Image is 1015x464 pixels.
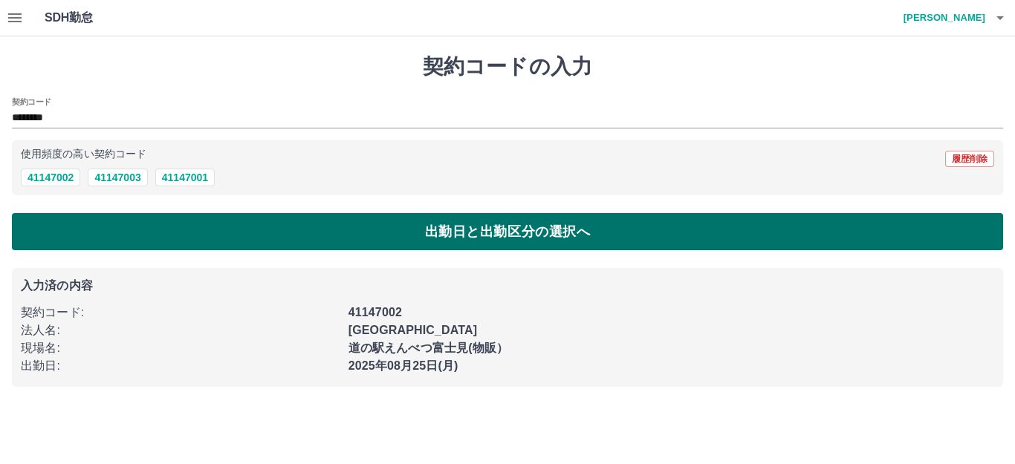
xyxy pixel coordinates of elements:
[21,304,340,321] p: 契約コード :
[945,151,994,167] button: 履歴削除
[12,213,1003,250] button: 出勤日と出勤区分の選択へ
[21,280,994,292] p: 入力済の内容
[348,359,458,372] b: 2025年08月25日(月)
[348,342,508,354] b: 道の駅えんべつ富士見(物販）
[21,339,340,357] p: 現場名 :
[88,169,147,186] button: 41147003
[348,306,402,318] b: 41147002
[348,324,478,336] b: [GEOGRAPHIC_DATA]
[21,169,80,186] button: 41147002
[155,169,215,186] button: 41147001
[12,54,1003,79] h1: 契約コードの入力
[12,96,51,108] h2: 契約コード
[21,149,146,160] p: 使用頻度の高い契約コード
[21,357,340,375] p: 出勤日 :
[21,321,340,339] p: 法人名 :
